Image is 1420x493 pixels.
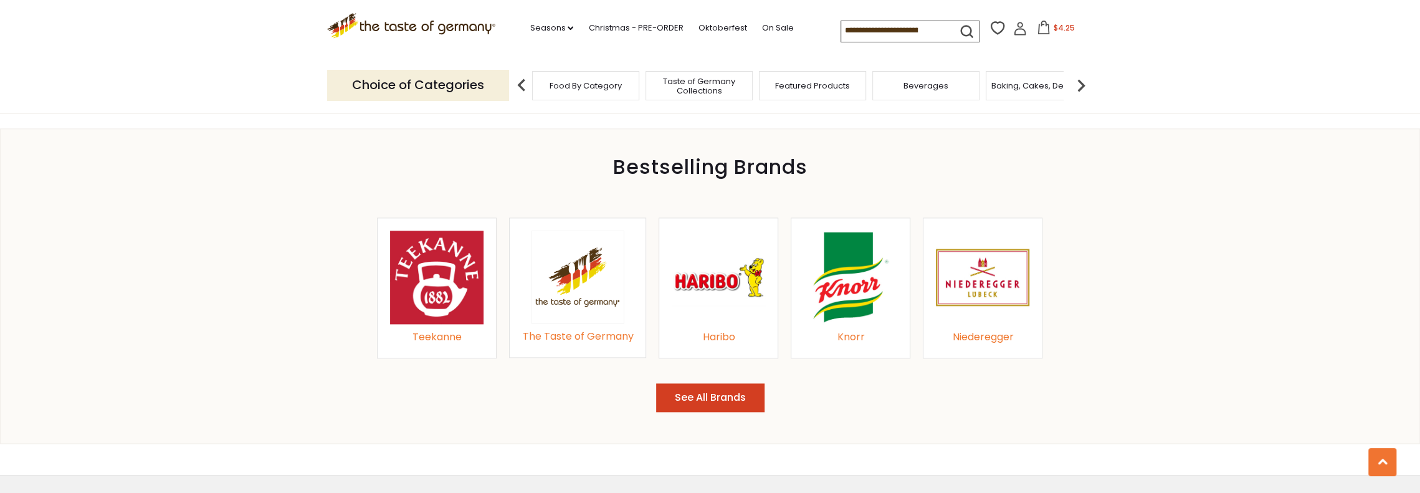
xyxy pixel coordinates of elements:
[1069,73,1094,98] img: next arrow
[522,328,633,345] div: The Taste of Germany
[588,21,683,35] a: Christmas - PRE-ORDER
[656,383,765,413] button: See All Brands
[761,21,793,35] a: On Sale
[672,231,765,324] img: Haribo
[390,329,484,346] div: Teekanne
[672,329,765,346] div: Haribo
[531,231,624,323] img: The Taste of Germany
[936,329,1029,346] div: Niederegger
[1,160,1419,174] div: Bestselling Brands
[936,231,1029,324] img: Niederegger
[327,70,509,100] p: Choice of Categories
[804,231,897,324] img: Knorr
[390,231,484,324] img: Teekanne
[991,81,1088,90] a: Baking, Cakes, Desserts
[903,81,948,90] a: Beverages
[509,73,534,98] img: previous arrow
[698,21,746,35] a: Oktoberfest
[522,231,633,324] a: The Taste of Germany
[775,81,850,90] a: Featured Products
[1029,21,1082,39] button: $4.25
[649,77,749,95] a: Taste of Germany Collections
[804,329,897,346] div: Knorr
[530,21,573,35] a: Seasons
[1053,22,1074,33] span: $4.25
[550,81,622,90] a: Food By Category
